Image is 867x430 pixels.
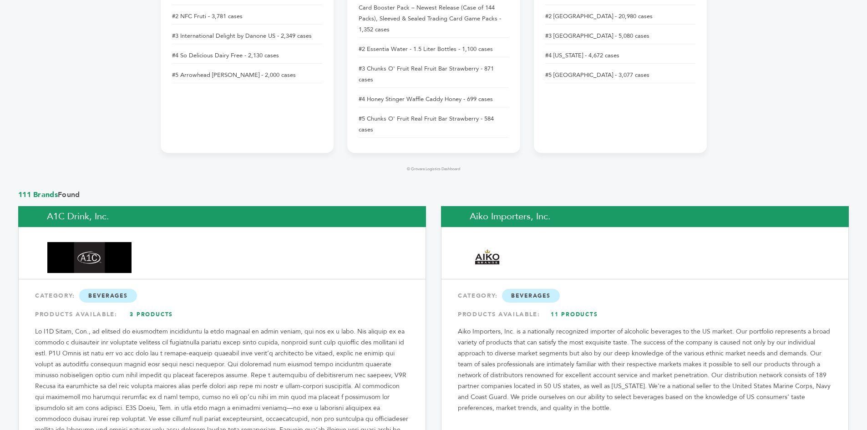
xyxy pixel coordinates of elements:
[35,288,409,304] div: CATEGORY:
[458,288,832,304] div: CATEGORY:
[458,326,832,414] p: Aiko Importers, Inc. is a nationally recognized importer of alcoholic beverages to the US market....
[47,242,132,273] img: A1C Drink, Inc.
[161,167,707,172] footer: © Grovara Logistics Dashboard
[172,28,322,44] li: #3 International Delight by Danone US - 2,349 cases
[543,306,606,323] a: 11 Products
[120,306,183,323] a: 3 Products
[458,306,832,323] div: PRODUCTS AVAILABLE:
[441,206,849,227] h2: Aiko Importers, Inc.
[172,9,322,25] li: #2 NFC Fruti - 3,781 cases
[545,67,695,83] li: #5 [GEOGRAPHIC_DATA] - 3,077 cases
[18,206,426,227] h2: A1C Drink, Inc.
[359,41,509,57] li: #2 Essentia Water - 1.5 Liter Bottles - 1,100 cases
[35,306,409,323] div: PRODUCTS AVAILABLE:
[502,289,560,303] span: Beverages
[79,289,137,303] span: Beverages
[359,111,509,138] li: #5 Chunks O' Fruit Real Fruit Bar Strawberry - 584 cases
[18,190,849,200] span: Found
[18,190,58,200] span: 111 Brands
[545,48,695,64] li: #4 [US_STATE] - 4,672 cases
[359,91,509,107] li: #4 Honey Stinger Waffle Caddy Honey - 699 cases
[470,238,505,277] img: Aiko Importers, Inc.
[172,48,322,64] li: #4 So Delicious Dairy Free - 2,130 cases
[545,28,695,44] li: #3 [GEOGRAPHIC_DATA] - 5,080 cases
[545,9,695,25] li: #2 [GEOGRAPHIC_DATA] - 20,980 cases
[359,61,509,88] li: #3 Chunks O' Fruit Real Fruit Bar Strawberry - 871 cases
[172,67,322,83] li: #5 Arrowhead [PERSON_NAME] - 2,000 cases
